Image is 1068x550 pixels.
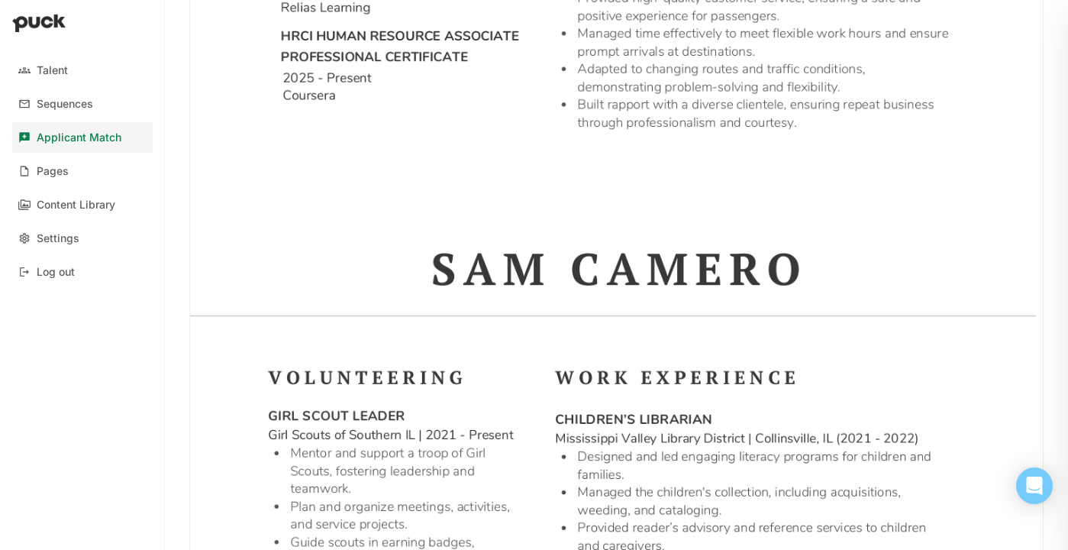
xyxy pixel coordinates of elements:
[37,199,115,212] div: Content Library
[12,189,153,220] a: Content Library
[12,89,153,119] a: Sequences
[12,55,153,86] a: Talent
[12,156,153,186] a: Pages
[1016,467,1053,504] div: Open Intercom Messenger
[37,98,93,111] div: Sequences
[12,223,153,254] a: Settings
[37,64,68,77] div: Talent
[12,122,153,153] a: Applicant Match
[37,131,121,144] div: Applicant Match
[37,165,69,178] div: Pages
[37,266,75,279] div: Log out
[37,232,79,245] div: Settings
